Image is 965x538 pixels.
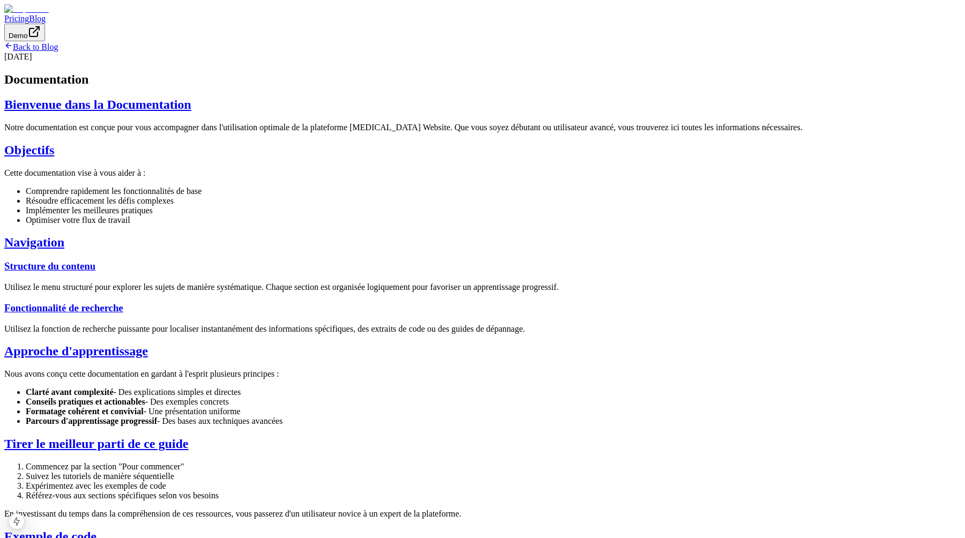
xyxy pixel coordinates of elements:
a: Pricing [4,14,29,23]
li: Référez-vous aux sections spécifiques selon vos besoins [26,491,961,500]
li: - Une présentation uniforme [26,407,961,416]
strong: Formatage cohérent et convivial [26,407,144,416]
a: Bienvenue dans la Documentation [4,98,191,111]
li: - Des exemples concrets [26,397,961,407]
button: Demo [4,24,45,41]
li: - Des explications simples et directes [26,387,961,397]
strong: Conseils pratiques et actionables [26,397,145,406]
li: Optimiser votre flux de travail [26,215,961,225]
a: Structure du contenu [4,260,95,272]
h1: Documentation [4,72,961,87]
a: Tirer le meilleur parti de ce guide [4,437,189,451]
p: Notre documentation est conçue pour vous accompagner dans l'utilisation optimale de la plateforme... [4,123,961,132]
strong: Parcours d'apprentissage progressif [26,416,157,425]
p: Cette documentation vise à vous aider à : [4,168,961,178]
li: Comprendre rapidement les fonctionnalités de base [26,186,961,196]
p: Utilisez le menu structuré pour explorer les sujets de manière systématique. Chaque section est o... [4,282,961,292]
li: - Des bases aux techniques avancées [26,416,961,426]
a: Back to Blog [4,42,58,51]
li: Résoudre efficacement les défis complexes [26,196,961,206]
time: [DATE] [4,52,32,61]
a: Objectifs [4,143,54,157]
p: Utilisez la fonction de recherche puissante pour localiser instantanément des informations spécif... [4,324,961,334]
img: Dopamine [4,4,49,14]
li: Implémenter les meilleures pratiques [26,206,961,215]
strong: Clarté avant complexité [26,387,114,397]
p: Nous avons conçu cette documentation en gardant à l'esprit plusieurs principes : [4,369,961,379]
a: Dopamine [4,4,961,14]
li: Suivez les tutoriels de manière séquentielle [26,472,961,481]
a: Demo [4,31,45,40]
li: Expérimentez avec les exemples de code [26,481,961,491]
li: Commencez par la section "Pour commencer" [26,462,961,472]
a: Blog [29,14,46,23]
a: Navigation [4,235,64,249]
a: Fonctionnalité de recherche [4,302,123,313]
p: En investissant du temps dans la compréhension de ces ressources, vous passerez d'un utilisateur ... [4,509,961,519]
a: Approche d'apprentissage [4,344,148,358]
